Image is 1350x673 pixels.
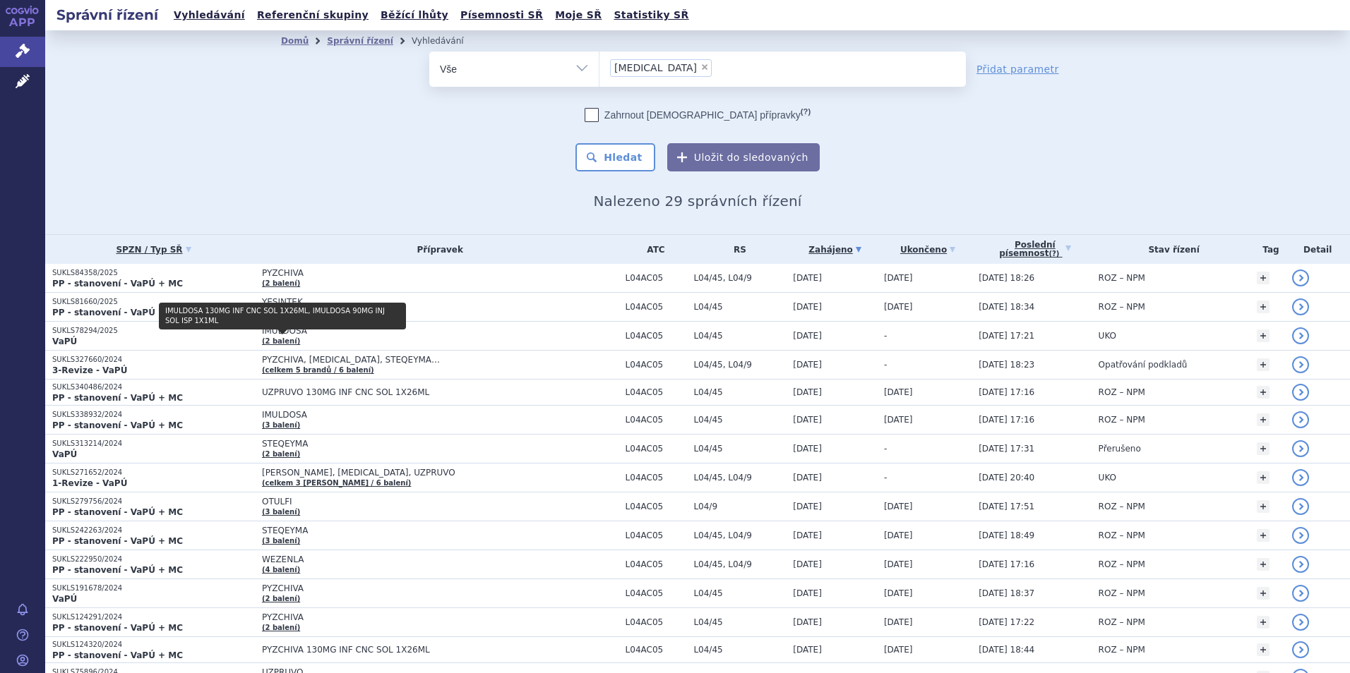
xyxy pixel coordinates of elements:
[1099,415,1145,425] span: ROZ – NPM
[1292,356,1309,373] a: detail
[693,302,786,312] span: L04/45
[1292,614,1309,631] a: detail
[686,235,786,264] th: RS
[626,559,687,569] span: L04AC05
[52,497,255,507] p: SUKLS279756/2024
[262,439,615,449] span: STEQEYMA
[793,645,822,655] span: [DATE]
[585,108,811,122] label: Zahrnout [DEMOGRAPHIC_DATA] přípravky
[700,63,709,71] span: ×
[1099,530,1145,540] span: ROZ – NPM
[626,360,687,370] span: L04AC05
[1099,588,1145,598] span: ROZ – NPM
[1292,585,1309,602] a: detail
[793,617,822,627] span: [DATE]
[1099,387,1145,397] span: ROZ – NPM
[614,63,697,73] span: [MEDICAL_DATA]
[693,415,786,425] span: L04/45
[1292,384,1309,401] a: detail
[626,415,687,425] span: L04AC05
[626,502,687,511] span: L04AC05
[1292,527,1309,544] a: detail
[1292,298,1309,315] a: detail
[327,36,393,46] a: Správní řízení
[1099,444,1141,454] span: Přerušeno
[262,645,615,655] span: PYZCHIVA 130MG INF CNC SOL 1X26ML
[979,387,1034,397] span: [DATE] 17:16
[626,617,687,627] span: L04AC05
[262,583,615,593] span: PYZCHIVA
[979,502,1034,511] span: [DATE] 17:51
[52,410,255,420] p: SUKLS338932/2024
[979,415,1034,425] span: [DATE] 17:16
[262,421,300,429] a: (3 balení)
[262,612,615,622] span: PYZCHIVA
[979,588,1034,598] span: [DATE] 18:37
[262,468,615,478] span: [PERSON_NAME], [MEDICAL_DATA], UZPRUVO
[1250,235,1286,264] th: Tag
[884,617,913,627] span: [DATE]
[793,387,822,397] span: [DATE]
[376,6,453,25] a: Běžící lhůty
[1099,331,1116,341] span: UKO
[979,559,1034,569] span: [DATE] 17:16
[793,360,822,370] span: [DATE]
[52,240,255,260] a: SPZN / Typ SŘ
[693,387,786,397] span: L04/45
[979,645,1034,655] span: [DATE] 18:44
[667,143,820,171] button: Uložit do sledovaných
[979,530,1034,540] span: [DATE] 18:49
[52,650,183,660] strong: PP - stanovení - VaPÚ + MC
[693,588,786,598] span: L04/45
[593,193,801,210] span: Nalezeno 29 správních řízení
[1257,500,1270,513] a: +
[884,502,913,511] span: [DATE]
[884,331,887,341] span: -
[884,530,913,540] span: [DATE]
[1292,498,1309,515] a: detail
[1257,643,1270,656] a: +
[979,473,1034,483] span: [DATE] 20:40
[693,331,786,341] span: L04/45
[626,302,687,312] span: L04AC05
[262,497,615,507] span: OTULFI
[1257,471,1270,484] a: +
[575,143,655,171] button: Hledat
[1049,250,1059,258] abbr: (?)
[52,554,255,564] p: SUKLS222950/2024
[626,645,687,655] span: L04AC05
[262,326,615,336] span: IMULDOSA
[979,331,1034,341] span: [DATE] 17:21
[979,235,1091,264] a: Poslednípísemnost(?)
[262,595,300,602] a: (2 balení)
[262,450,300,458] a: (2 balení)
[52,449,77,459] strong: VaPÚ
[693,444,786,454] span: L04/45
[52,439,255,449] p: SUKLS313214/2024
[52,468,255,478] p: SUKLS271652/2024
[1257,413,1270,426] a: +
[884,240,972,260] a: Ukončeno
[979,617,1034,627] span: [DATE] 17:22
[1257,587,1270,600] a: +
[716,59,724,76] input: [MEDICAL_DATA]
[1257,529,1270,542] a: +
[1292,269,1309,286] a: detail
[979,302,1034,312] span: [DATE] 18:34
[262,508,300,516] a: (3 balení)
[52,507,183,517] strong: PP - stanovení - VaPÚ + MC
[45,5,169,25] h2: Správní řízení
[801,107,811,116] abbr: (?)
[253,6,373,25] a: Referenční skupiny
[793,444,822,454] span: [DATE]
[255,235,619,264] th: Přípravek
[412,30,482,51] li: Vyhledávání
[52,336,77,346] strong: VaPÚ
[52,565,183,575] strong: PP - stanovení - VaPÚ + MC
[793,415,822,425] span: [DATE]
[884,302,913,312] span: [DATE]
[1092,235,1250,264] th: Stav řízení
[52,536,183,546] strong: PP - stanovení - VaPÚ + MC
[693,530,786,540] span: L04/45, L04/9
[1285,235,1350,264] th: Detail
